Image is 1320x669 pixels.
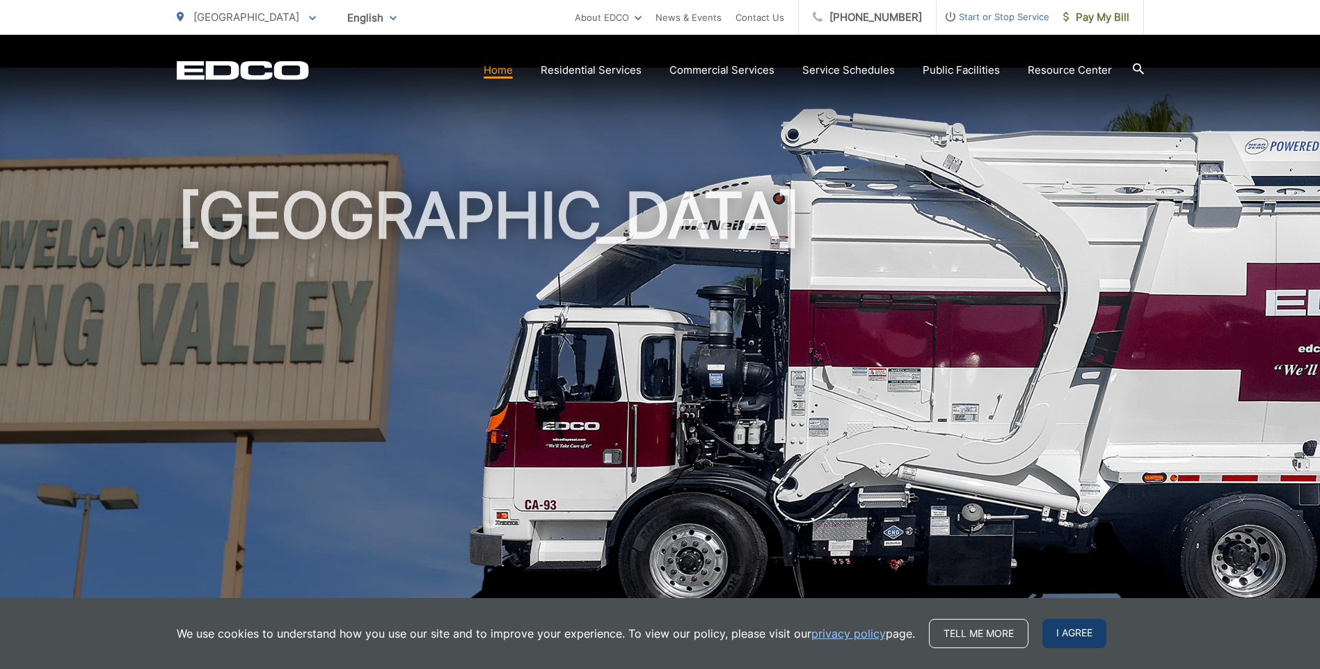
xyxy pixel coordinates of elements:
[193,10,299,24] span: [GEOGRAPHIC_DATA]
[1063,9,1129,26] span: Pay My Bill
[1028,62,1112,79] a: Resource Center
[811,625,886,642] a: privacy policy
[484,62,513,79] a: Home
[929,619,1028,648] a: Tell me more
[177,181,1144,621] h1: [GEOGRAPHIC_DATA]
[337,6,407,30] span: English
[669,62,774,79] a: Commercial Services
[655,9,722,26] a: News & Events
[177,61,309,80] a: EDCD logo. Return to the homepage.
[575,9,642,26] a: About EDCO
[923,62,1000,79] a: Public Facilities
[735,9,784,26] a: Contact Us
[177,625,915,642] p: We use cookies to understand how you use our site and to improve your experience. To view our pol...
[1042,619,1106,648] span: I agree
[802,62,895,79] a: Service Schedules
[541,62,642,79] a: Residential Services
